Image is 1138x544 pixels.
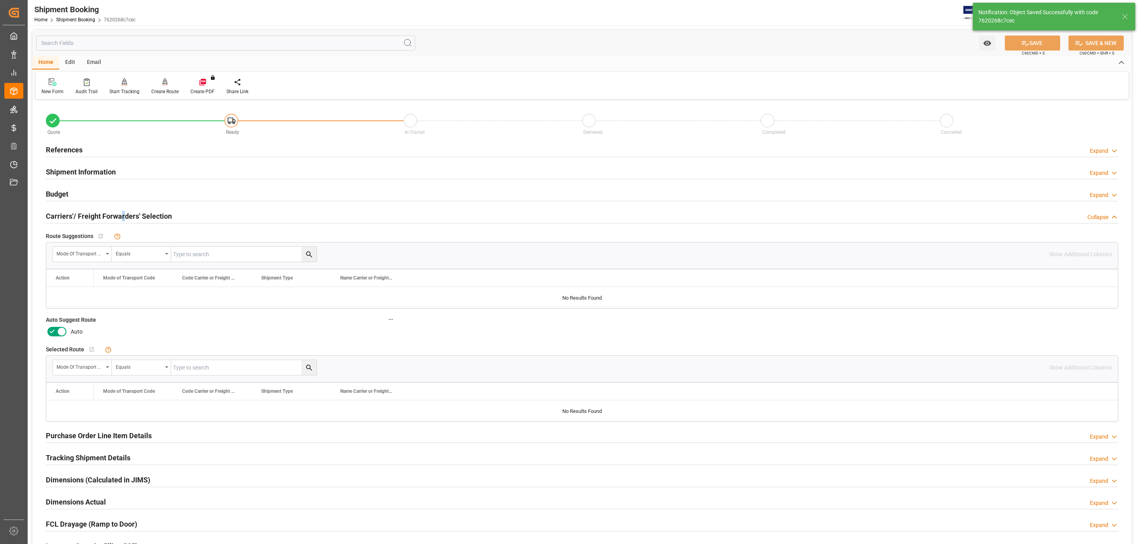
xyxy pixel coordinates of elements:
span: In-Transit [405,129,425,135]
button: SAVE [1005,36,1060,51]
div: Expand [1090,521,1108,529]
div: Expand [1090,477,1108,485]
span: Selected Route [46,345,84,354]
div: Expand [1090,455,1108,463]
div: Start Tracking [109,88,139,95]
div: Expand [1090,169,1108,177]
button: open menu [53,360,112,375]
span: Shipment Type [261,275,293,281]
h2: FCL Drayage (Ramp to Door) [46,519,137,529]
div: Action [56,275,70,281]
div: Equals [116,248,162,257]
span: Cancelled [941,129,962,135]
div: Share Link [226,88,249,95]
span: Shipment Type [261,388,293,394]
div: Action [56,388,70,394]
div: Home [32,56,59,69]
div: Notification: Object Saved Successfully with code 7620268c7cec [978,8,1114,25]
div: Expand [1090,433,1108,441]
h2: Carriers'/ Freight Forwarders' Selection [46,211,172,221]
div: Create Route [151,88,179,95]
button: open menu [112,360,171,375]
img: Exertis%20JAM%20-%20Email%20Logo.jpg_1722504956.jpg [963,6,991,20]
h2: Budget [46,189,68,199]
button: open menu [53,247,112,262]
input: Type to search [171,360,317,375]
button: search button [301,360,317,375]
button: Auto Suggest Route [386,314,396,325]
h2: Dimensions (Calculated in JIMS) [46,475,150,485]
h2: Shipment Information [46,167,116,177]
span: Code Carrier or Freight Forwarder [182,275,235,281]
div: Expand [1090,147,1108,155]
div: Equals [116,362,162,371]
button: open menu [112,247,171,262]
div: New Form [41,88,64,95]
input: Search Fields [36,36,415,51]
div: Mode of Transport Code [57,362,103,371]
div: Shipment Booking [34,4,136,15]
span: Route Suggestions [46,232,93,240]
button: search button [301,247,317,262]
div: Expand [1090,499,1108,507]
div: Collapse [1087,213,1108,221]
div: Edit [59,56,81,69]
div: Mode of Transport Code [57,248,103,257]
div: Expand [1090,191,1108,199]
span: Code Carrier or Freight Forwarder [182,388,235,394]
span: Completed [762,129,786,135]
a: Shipment Booking [56,17,95,23]
span: Ctrl/CMD + Shift + S [1080,50,1114,56]
h2: Dimensions Actual [46,497,106,507]
span: Ctrl/CMD + S [1022,50,1045,56]
span: Ready [226,129,239,135]
input: Type to search [171,247,317,262]
h2: Tracking Shipment Details [46,452,130,463]
span: Quote [47,129,60,135]
span: Name Carrier or Freight Forwarder [340,275,393,281]
span: Mode of Transport Code [103,275,155,281]
div: Email [81,56,107,69]
span: Mode of Transport Code [103,388,155,394]
span: Delivered [583,129,603,135]
h2: Purchase Order Line Item Details [46,430,152,441]
button: open menu [979,36,995,51]
button: SAVE & NEW [1068,36,1124,51]
span: Name Carrier or Freight Forwarder [340,388,393,394]
span: Auto [71,328,83,336]
div: Audit Trail [75,88,98,95]
span: Auto Suggest Route [46,316,96,324]
a: Home [34,17,47,23]
h2: References [46,144,83,155]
